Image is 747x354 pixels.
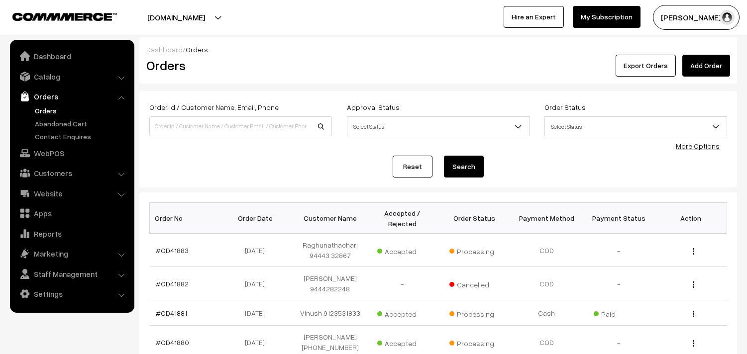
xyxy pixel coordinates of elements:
td: - [583,234,655,267]
a: Dashboard [146,45,183,54]
span: Processing [449,306,499,319]
span: Processing [449,244,499,257]
span: Accepted [377,244,427,257]
a: Orders [12,88,131,105]
span: Select Status [545,118,727,135]
th: Payment Method [511,203,583,234]
a: #OD41882 [156,279,189,288]
a: WebPOS [12,144,131,162]
span: Accepted [377,306,427,319]
td: [DATE] [222,267,294,300]
a: Catalog [12,68,131,86]
span: Accepted [377,336,427,349]
button: Search [444,156,484,177]
td: [DATE] [222,234,294,267]
label: Approval Status [347,102,400,112]
a: Website [12,184,131,202]
a: Customers [12,164,131,182]
label: Order Status [544,102,586,112]
a: My Subscription [573,6,640,28]
img: COMMMERCE [12,13,117,20]
a: Reset [393,156,432,177]
span: Paid [594,306,643,319]
th: Order Status [438,203,511,234]
td: Vinush 9123531833 [294,300,366,326]
span: Select Status [347,116,530,136]
a: Staff Management [12,265,131,283]
a: More Options [676,142,720,150]
img: Menu [693,281,694,288]
td: Cash [511,300,583,326]
span: Select Status [347,118,529,135]
span: Processing [449,336,499,349]
div: / [146,44,730,55]
th: Order No [150,203,222,234]
img: Menu [693,248,694,255]
button: [PERSON_NAME] s… [653,5,740,30]
span: Select Status [544,116,727,136]
button: Export Orders [616,55,676,77]
td: Raghunathachari 94443 32867 [294,234,366,267]
a: Contact Enquires [32,131,131,142]
a: #OD41881 [156,309,187,317]
span: Cancelled [449,277,499,290]
a: Orders [32,105,131,116]
th: Accepted / Rejected [366,203,438,234]
td: - [583,267,655,300]
a: Reports [12,225,131,243]
button: [DOMAIN_NAME] [112,5,240,30]
img: user [720,10,735,25]
td: COD [511,234,583,267]
a: Add Order [682,55,730,77]
a: Settings [12,285,131,303]
h2: Orders [146,58,331,73]
a: Dashboard [12,47,131,65]
img: Menu [693,311,694,317]
a: Hire an Expert [504,6,564,28]
a: #OD41880 [156,338,189,347]
td: [DATE] [222,300,294,326]
span: Orders [186,45,208,54]
a: Apps [12,204,131,222]
td: [PERSON_NAME] 9444282248 [294,267,366,300]
th: Action [655,203,727,234]
th: Payment Status [583,203,655,234]
a: Marketing [12,245,131,263]
th: Customer Name [294,203,366,234]
td: COD [511,267,583,300]
td: - [366,267,438,300]
a: Abandoned Cart [32,118,131,129]
a: #OD41883 [156,246,189,255]
th: Order Date [222,203,294,234]
a: COMMMERCE [12,10,100,22]
img: Menu [693,340,694,347]
label: Order Id / Customer Name, Email, Phone [149,102,279,112]
input: Order Id / Customer Name / Customer Email / Customer Phone [149,116,332,136]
